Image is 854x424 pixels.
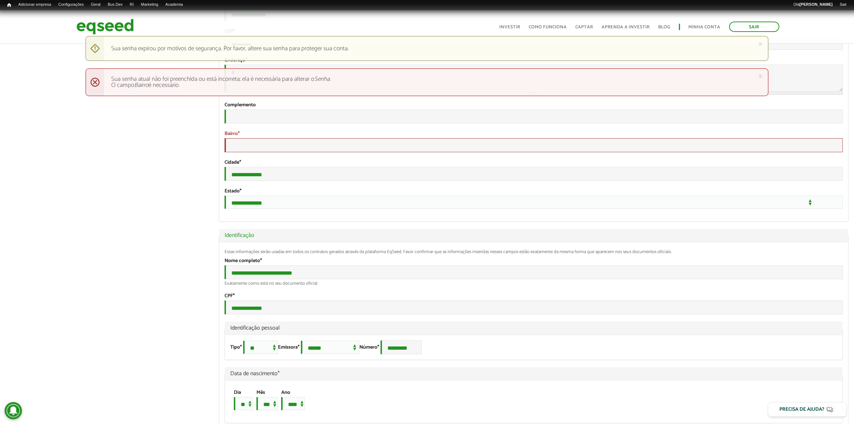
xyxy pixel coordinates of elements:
strong: [PERSON_NAME] [799,2,832,6]
label: Número [359,345,379,350]
a: Marketing [137,2,162,8]
li: Sua senha atual não foi preenchida ou está incorreta; ela é necessária para alterar o . [111,76,754,82]
label: Ano [281,390,290,395]
span: Início [7,3,11,8]
a: Minha conta [689,25,721,29]
a: Investir [500,25,520,29]
li: O campo é necessário. [111,82,754,88]
a: Captar [576,25,593,29]
label: Dia [234,390,241,395]
label: CPF [225,294,235,299]
label: Tipo [230,345,242,350]
a: Olá[PERSON_NAME] [790,2,836,8]
span: Data de nascimento [230,371,837,377]
span: Este campo é obrigatório. [239,158,241,167]
a: × [758,73,763,80]
span: Este campo é obrigatório. [298,343,299,351]
a: × [758,40,763,48]
div: Essas informações serão usadas em todos os contratos gerados através da plataforma EqSeed. Favor ... [225,250,843,254]
label: Bairro [225,131,240,136]
span: Este campo é obrigatório. [240,187,241,195]
label: Nome completo [225,258,262,264]
label: Cidade [225,160,241,165]
span: Identificação pessoal [230,325,837,331]
label: Mês [256,390,265,395]
a: Sair [836,2,850,8]
span: Este campo é obrigatório. [240,343,242,351]
a: Como funciona [529,25,567,29]
a: Início [4,2,15,9]
label: Emissora [278,345,299,350]
em: Senha [314,74,330,84]
span: Este campo é obrigatório. [278,369,280,378]
a: Geral [87,2,104,8]
a: Sair [729,22,779,32]
div: Exatamente como está no seu documento oficial [225,281,843,286]
a: Academia [162,2,187,8]
a: Aprenda a investir [602,25,650,29]
a: Bus Dev [104,2,126,8]
img: EqSeed [76,17,134,36]
label: Complemento [225,103,256,108]
em: Bairro [134,80,148,90]
a: Identificação [225,233,843,238]
span: Este campo é obrigatório. [260,257,262,265]
span: Este campo é obrigatório. [377,343,379,351]
div: Sua senha expirou por motivos de segurança. Por favor, altere sua senha para proteger sua conta. [85,36,769,61]
a: Blog [659,25,670,29]
span: Este campo é obrigatório. [238,130,240,138]
a: Adicionar empresa [15,2,55,8]
label: Estado [225,189,241,194]
a: Configurações [55,2,88,8]
a: RI [126,2,137,8]
span: Este campo é obrigatório. [233,292,235,300]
